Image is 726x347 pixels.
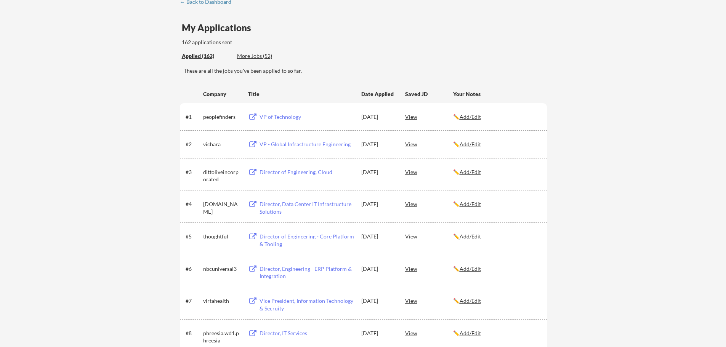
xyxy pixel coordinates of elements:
div: [DOMAIN_NAME] [203,200,241,215]
div: ✏️ [453,168,540,176]
div: Director of Engineering - Core Platform & Tooling [260,233,354,248]
div: View [405,262,453,275]
div: [DATE] [361,113,395,121]
u: Add/Edit [460,265,481,272]
div: ✏️ [453,233,540,240]
div: [DATE] [361,265,395,273]
div: #2 [186,141,200,148]
div: Applied (162) [182,52,231,60]
div: #8 [186,329,200,337]
div: Title [248,90,354,98]
div: View [405,110,453,123]
div: Date Applied [361,90,395,98]
div: These are all the jobs you've been applied to so far. [182,52,231,60]
div: More Jobs (52) [237,52,293,60]
div: VP - Global Infrastructure Engineering [260,141,354,148]
div: Director, Data Center IT Infrastructure Solutions [260,200,354,215]
div: [DATE] [361,168,395,176]
div: ✏️ [453,329,540,337]
div: [DATE] [361,233,395,240]
div: thoughtful [203,233,241,240]
u: Add/Edit [460,141,481,147]
div: ✏️ [453,297,540,305]
div: [DATE] [361,141,395,148]
div: #1 [186,113,200,121]
div: My Applications [182,23,257,32]
div: #3 [186,168,200,176]
div: #4 [186,200,200,208]
div: View [405,229,453,243]
div: Company [203,90,241,98]
u: Add/Edit [460,330,481,336]
u: Add/Edit [460,114,481,120]
u: Add/Edit [460,201,481,207]
div: ✏️ [453,200,540,208]
div: Vice President, Information Technology & Secruity [260,297,354,312]
div: Director of Engineering, Cloud [260,168,354,176]
div: ✏️ [453,141,540,148]
div: dittoliveincorporated [203,168,241,183]
div: [DATE] [361,297,395,305]
div: Director, Engineering - ERP Platform & Integration [260,265,354,280]
div: These are job applications we think you'd be a good fit for, but couldn't apply you to automatica... [237,52,293,60]
div: View [405,294,453,307]
div: phreesia.wd1.phreesia [203,329,241,344]
div: These are all the jobs you've been applied to so far. [184,67,547,75]
div: View [405,326,453,340]
div: Your Notes [453,90,540,98]
div: #5 [186,233,200,240]
div: 162 applications sent [182,38,329,46]
div: #7 [186,297,200,305]
u: Add/Edit [460,297,481,304]
div: [DATE] [361,200,395,208]
div: virtahealth [203,297,241,305]
u: Add/Edit [460,169,481,175]
div: [DATE] [361,329,395,337]
div: ✏️ [453,265,540,273]
div: View [405,137,453,151]
div: Saved JD [405,87,453,101]
div: #6 [186,265,200,273]
div: peoplefinders [203,113,241,121]
u: Add/Edit [460,233,481,240]
div: vichara [203,141,241,148]
div: nbcuniversal3 [203,265,241,273]
div: VP of Technology [260,113,354,121]
div: ✏️ [453,113,540,121]
div: View [405,197,453,211]
div: Director, IT Services [260,329,354,337]
div: View [405,165,453,179]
